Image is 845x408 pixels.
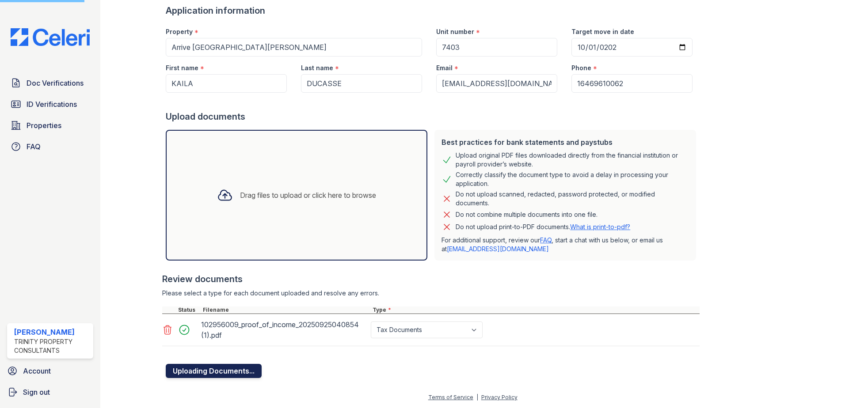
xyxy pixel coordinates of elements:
[456,170,689,188] div: Correctly classify the document type to avoid a delay in processing your application.
[447,245,549,253] a: [EMAIL_ADDRESS][DOMAIN_NAME]
[428,394,473,400] a: Terms of Service
[7,74,93,92] a: Doc Verifications
[4,28,97,46] img: CE_Logo_Blue-a8612792a0a2168367f1c8372b55b34899dd931a85d93a1a3d3e32e68fde9ad4.png
[571,64,591,72] label: Phone
[27,99,77,110] span: ID Verifications
[456,190,689,208] div: Do not upload scanned, redacted, password protected, or modified documents.
[436,64,453,72] label: Email
[201,317,367,342] div: 102956009_proof_of_income_20250925040854 (1).pdf
[201,306,371,314] div: Filename
[166,4,700,17] div: Application information
[7,95,93,113] a: ID Verifications
[166,110,700,123] div: Upload documents
[570,223,630,230] a: What is print-to-pdf?
[176,306,201,314] div: Status
[23,366,51,376] span: Account
[27,78,84,88] span: Doc Verifications
[442,137,689,147] div: Best practices for bank statements and paystubs
[456,151,689,169] div: Upload original PDF files downloaded directly from the financial institution or payroll provider’...
[7,138,93,155] a: FAQ
[481,394,518,400] a: Privacy Policy
[14,327,90,337] div: [PERSON_NAME]
[371,306,700,314] div: Type
[166,364,262,378] button: Uploading Documents...
[456,209,598,220] div: Do not combine multiple documents into one file.
[7,117,93,134] a: Properties
[23,387,50,397] span: Sign out
[14,337,90,355] div: Trinity Property Consultants
[240,190,376,200] div: Drag files to upload or click here to browse
[442,236,689,253] p: For additional support, review our , start a chat with us below, or email us at
[476,394,478,400] div: |
[301,64,333,72] label: Last name
[166,64,198,72] label: First name
[27,141,41,152] span: FAQ
[162,273,700,285] div: Review documents
[456,223,630,231] p: Do not upload print-to-PDF documents.
[162,289,700,298] div: Please select a type for each document uploaded and resolve any errors.
[4,362,97,380] a: Account
[166,27,193,36] label: Property
[4,383,97,401] a: Sign out
[27,120,61,131] span: Properties
[436,27,474,36] label: Unit number
[571,27,634,36] label: Target move in date
[540,236,552,244] a: FAQ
